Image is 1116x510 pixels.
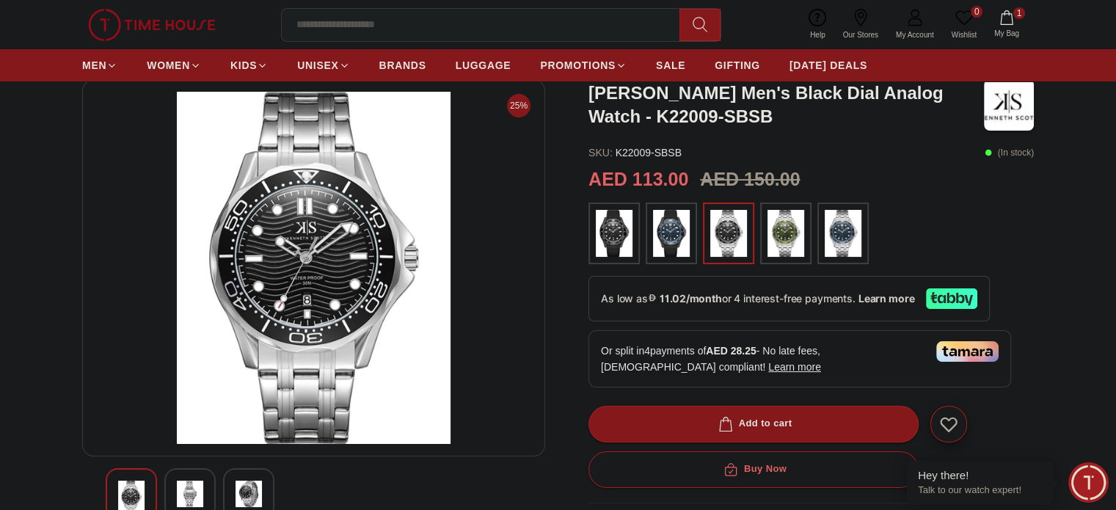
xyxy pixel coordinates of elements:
[147,52,201,79] a: WOMEN
[230,58,257,73] span: KIDS
[82,52,117,79] a: MEN
[767,210,804,257] img: ...
[984,79,1034,131] img: Kenneth Scott Men's Black Dial Analog Watch - K22009-SBSB
[936,341,999,362] img: Tamara
[588,147,613,159] span: SKU :
[825,210,861,257] img: ...
[540,58,616,73] span: PROMOTIONS
[834,6,887,43] a: Our Stores
[706,345,756,357] span: AED 28.25
[971,6,982,18] span: 0
[456,52,511,79] a: LUGGAGE
[596,210,632,257] img: ...
[588,451,919,488] button: Buy Now
[789,52,867,79] a: [DATE] DEALS
[801,6,834,43] a: Help
[715,52,760,79] a: GIFTING
[768,361,821,373] span: Learn more
[890,29,940,40] span: My Account
[943,6,985,43] a: 0Wishlist
[507,94,530,117] span: 25%
[985,145,1034,160] p: ( In stock )
[1068,462,1109,503] div: Chat Widget
[715,58,760,73] span: GIFTING
[988,28,1025,39] span: My Bag
[297,58,338,73] span: UNISEX
[588,145,682,160] p: K22009-SBSB
[379,52,426,79] a: BRANDS
[656,52,685,79] a: SALE
[656,58,685,73] span: SALE
[540,52,627,79] a: PROMOTIONS
[700,166,800,194] h3: AED 150.00
[946,29,982,40] span: Wishlist
[588,166,688,194] h2: AED 113.00
[297,52,349,79] a: UNISEX
[721,461,787,478] div: Buy Now
[653,210,690,257] img: ...
[588,330,1011,387] div: Or split in 4 payments of - No late fees, [DEMOGRAPHIC_DATA] compliant!
[918,484,1043,497] p: Talk to our watch expert!
[918,468,1043,483] div: Hey there!
[789,58,867,73] span: [DATE] DEALS
[715,415,792,432] div: Add to cart
[1013,7,1025,19] span: 1
[588,406,919,442] button: Add to cart
[147,58,190,73] span: WOMEN
[82,58,106,73] span: MEN
[985,7,1028,42] button: 1My Bag
[379,58,426,73] span: BRANDS
[456,58,511,73] span: LUGGAGE
[710,210,747,257] img: ...
[177,481,203,507] img: Kenneth Scott Men's Black Dial Analog Watch - K22009-BSBB
[804,29,831,40] span: Help
[588,81,984,128] h3: [PERSON_NAME] Men's Black Dial Analog Watch - K22009-SBSB
[95,92,533,444] img: Kenneth Scott Men's Black Dial Analog Watch - K22009-BSBB
[236,481,262,507] img: Kenneth Scott Men's Black Dial Analog Watch - K22009-BSBB
[837,29,884,40] span: Our Stores
[88,9,216,41] img: ...
[230,52,268,79] a: KIDS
